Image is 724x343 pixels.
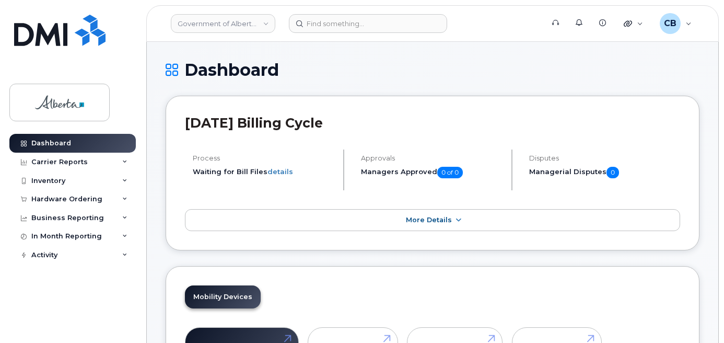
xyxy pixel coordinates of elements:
span: More Details [406,216,452,224]
h4: Process [193,154,334,162]
h4: Disputes [529,154,680,162]
span: 0 of 0 [437,167,463,178]
h4: Approvals [361,154,503,162]
span: 0 [606,167,619,178]
a: Mobility Devices [185,285,261,308]
a: details [267,167,293,176]
h1: Dashboard [166,61,699,79]
li: Waiting for Bill Files [193,167,334,177]
h2: [DATE] Billing Cycle [185,115,680,131]
h5: Managerial Disputes [529,167,680,178]
h5: Managers Approved [361,167,503,178]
